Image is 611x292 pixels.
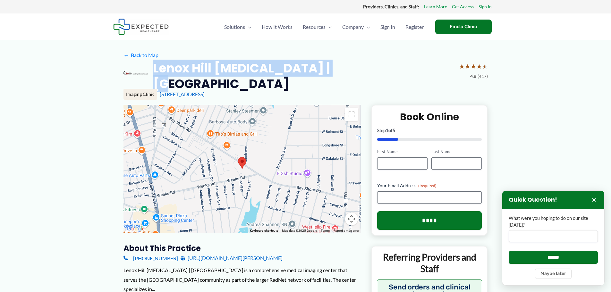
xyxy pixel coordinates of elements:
[418,183,437,188] span: (Required)
[245,16,251,38] span: Menu Toggle
[435,20,492,34] a: Find a Clinic
[257,16,298,38] a: How It Works
[452,3,474,11] a: Get Access
[377,111,482,123] h2: Book Online
[219,16,429,38] nav: Primary Site Navigation
[321,229,330,232] a: Terms (opens in new tab)
[160,91,205,97] a: [STREET_ADDRESS]
[113,19,169,35] img: Expected Healthcare Logo - side, dark font, small
[303,16,326,38] span: Resources
[282,229,317,232] span: Map data ©2025 Google
[364,16,370,38] span: Menu Toggle
[123,52,130,58] span: ←
[509,196,557,204] h3: Quick Question!
[375,16,400,38] a: Sign In
[380,16,395,38] span: Sign In
[363,4,419,9] strong: Providers, Clinics, and Staff:
[377,149,428,155] label: First Name
[377,182,482,189] label: Your Email Address
[465,60,471,72] span: ★
[476,60,482,72] span: ★
[535,269,572,279] button: Maybe later
[405,16,424,38] span: Register
[386,128,388,133] span: 1
[377,128,482,133] p: Step of
[224,16,245,38] span: Solutions
[125,225,146,233] img: Google
[219,16,257,38] a: SolutionsMenu Toggle
[431,149,482,155] label: Last Name
[123,89,157,100] div: Imaging Clinic
[298,16,337,38] a: ResourcesMenu Toggle
[478,72,488,80] span: (417)
[509,215,598,228] label: What were you hoping to do on our site [DATE]?
[479,3,492,11] a: Sign In
[342,16,364,38] span: Company
[470,72,476,80] span: 4.8
[326,16,332,38] span: Menu Toggle
[345,213,358,225] button: Map camera controls
[125,225,146,233] a: Open this area in Google Maps (opens a new window)
[377,251,482,275] p: Referring Providers and Staff
[400,16,429,38] a: Register
[337,16,375,38] a: CompanyMenu Toggle
[459,60,465,72] span: ★
[471,60,476,72] span: ★
[123,50,158,60] a: ←Back to Map
[250,229,278,233] button: Keyboard shortcuts
[424,3,447,11] a: Learn More
[262,16,293,38] span: How It Works
[590,196,598,204] button: Close
[393,128,395,133] span: 5
[123,253,178,263] a: [PHONE_NUMBER]
[181,253,283,263] a: [URL][DOMAIN_NAME][PERSON_NAME]
[123,243,361,253] h3: About this practice
[482,60,488,72] span: ★
[334,229,359,232] a: Report a map error
[345,108,358,121] button: Toggle fullscreen view
[153,60,454,92] h2: Lenox Hill [MEDICAL_DATA] | [GEOGRAPHIC_DATA]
